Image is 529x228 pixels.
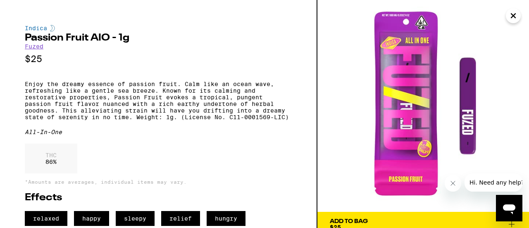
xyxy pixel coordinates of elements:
h2: Effects [25,193,292,203]
div: All-In-One [25,129,292,135]
img: indicaColor.svg [50,25,55,31]
button: Close [506,8,521,23]
p: *Amounts are averages, individual items may vary. [25,179,292,185]
span: Hi. Need any help? [5,6,60,12]
div: Add To Bag [330,218,368,224]
p: $25 [25,54,292,64]
a: Fuzed [25,43,43,50]
span: sleepy [116,211,155,226]
span: happy [74,211,109,226]
div: 86 % [25,144,77,173]
iframe: Button to launch messaging window [496,195,522,221]
iframe: Message from company [465,173,522,192]
div: Indica [25,25,292,31]
span: relaxed [25,211,67,226]
iframe: Close message [445,175,461,192]
p: Enjoy the dreamy essence of passion fruit. Calm like an ocean wave, refreshing like a gentle sea ... [25,81,292,120]
span: relief [161,211,200,226]
h2: Passion Fruit AIO - 1g [25,33,292,43]
p: THC [45,152,57,158]
span: hungry [207,211,245,226]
